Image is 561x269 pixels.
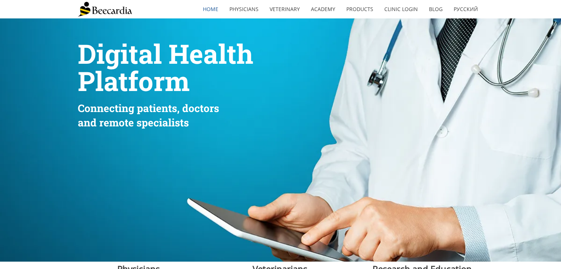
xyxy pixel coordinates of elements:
[78,36,253,71] span: Digital Health
[379,1,423,18] a: Clinic Login
[341,1,379,18] a: Products
[224,1,264,18] a: Physicians
[448,1,484,18] a: Русский
[197,1,224,18] a: home
[305,1,341,18] a: Academy
[264,1,305,18] a: Veterinary
[423,1,448,18] a: Blog
[78,2,132,17] img: Beecardia
[78,101,219,115] span: Connecting patients, doctors
[78,63,190,98] span: Platform
[78,116,189,129] span: and remote specialists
